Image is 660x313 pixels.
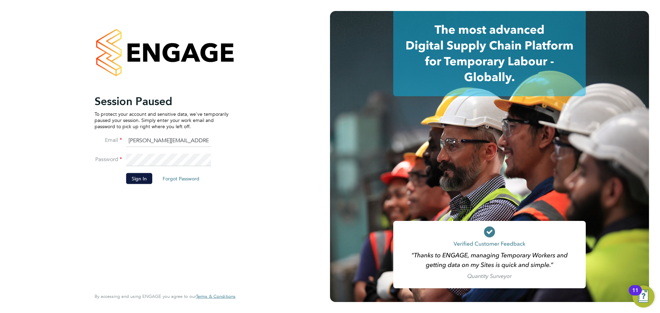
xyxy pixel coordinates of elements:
button: Sign In [126,173,152,184]
a: Terms & Conditions [196,294,235,299]
p: To protect your account and sensitive data, we've temporarily paused your session. Simply enter y... [95,111,229,130]
button: Open Resource Center, 11 new notifications [632,286,654,308]
label: Email [95,136,122,144]
label: Password [95,156,122,163]
span: By accessing and using ENGAGE you agree to our [95,293,235,299]
button: Forgot Password [157,173,205,184]
h2: Session Paused [95,94,229,108]
input: Enter your work email... [126,135,211,147]
div: 11 [632,290,638,299]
